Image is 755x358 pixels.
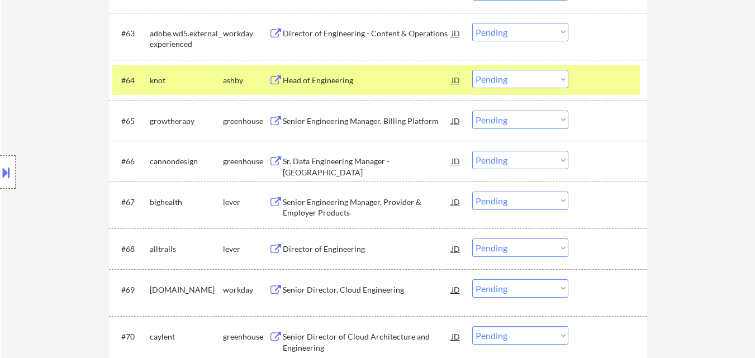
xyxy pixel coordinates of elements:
div: Head of Engineering [283,75,452,86]
div: greenhouse [223,331,269,342]
div: JD [450,192,462,212]
div: JD [450,238,462,259]
div: Senior Director of Cloud Architecture and Engineering [283,331,452,353]
div: Sr. Data Engineering Manager - [GEOGRAPHIC_DATA] [283,156,452,178]
div: JD [450,279,462,299]
div: Director of Engineering - Content & Operations [283,28,452,39]
div: JD [450,326,462,346]
div: Senior Engineering Manager, Provider & Employer Products [283,197,452,218]
div: Senior Engineering Manager, Billing Platform [283,116,452,127]
div: [DOMAIN_NAME] [150,284,223,295]
div: JD [450,70,462,90]
div: lever [223,244,269,255]
div: JD [450,111,462,131]
div: workday [223,28,269,39]
div: ashby [223,75,269,86]
div: #70 [121,331,141,342]
div: #63 [121,28,141,39]
div: greenhouse [223,116,269,127]
div: JD [450,23,462,43]
div: caylent [150,331,223,342]
div: adobe.wd5.external_experienced [150,28,223,50]
div: #69 [121,284,141,295]
div: workday [223,284,269,295]
div: Senior Director, Cloud Engineering [283,284,452,295]
div: JD [450,151,462,171]
div: Director of Engineering [283,244,452,255]
div: greenhouse [223,156,269,167]
div: lever [223,197,269,208]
